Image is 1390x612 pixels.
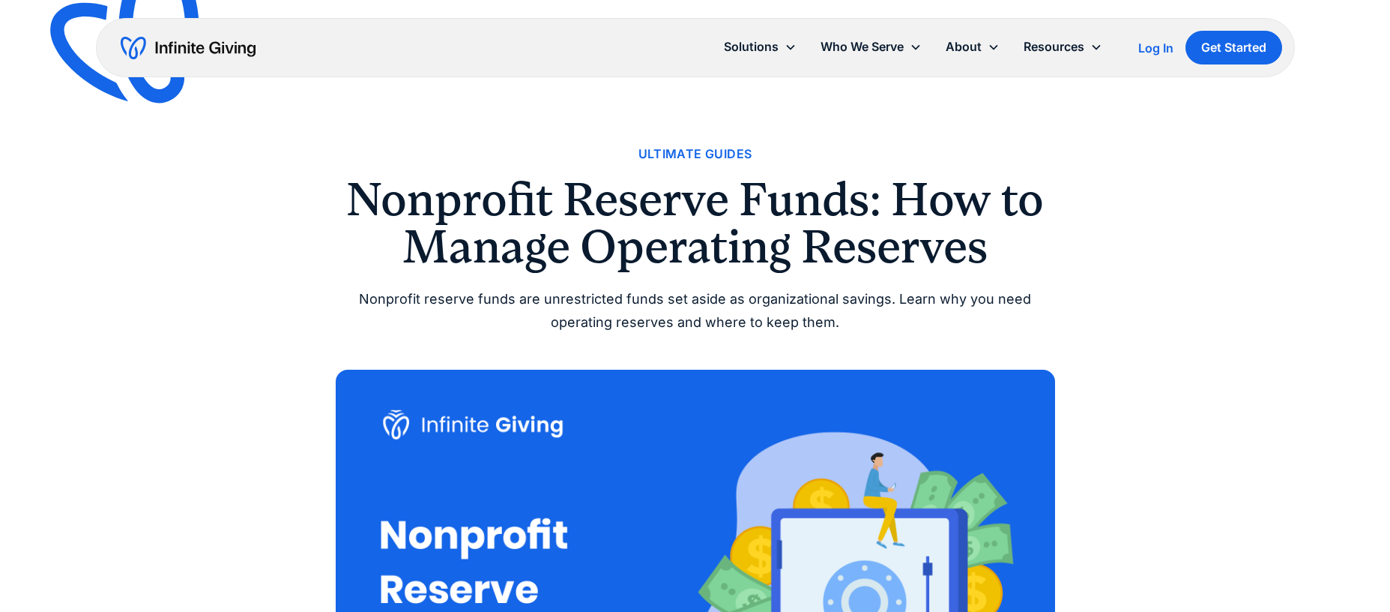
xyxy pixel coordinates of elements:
div: About [946,37,982,57]
div: Who We Serve [809,31,934,63]
a: Log In [1138,39,1173,57]
a: Ultimate Guides [638,144,752,164]
div: Resources [1012,31,1114,63]
a: home [121,36,256,60]
div: Resources [1024,37,1084,57]
div: Log In [1138,42,1173,54]
div: Who We Serve [821,37,904,57]
div: Solutions [712,31,809,63]
div: Nonprofit reserve funds are unrestricted funds set aside as organizational savings. Learn why you... [336,288,1055,334]
a: Get Started [1185,31,1282,64]
h1: Nonprofit Reserve Funds: How to Manage Operating Reserves [336,176,1055,270]
div: Solutions [724,37,779,57]
div: About [934,31,1012,63]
